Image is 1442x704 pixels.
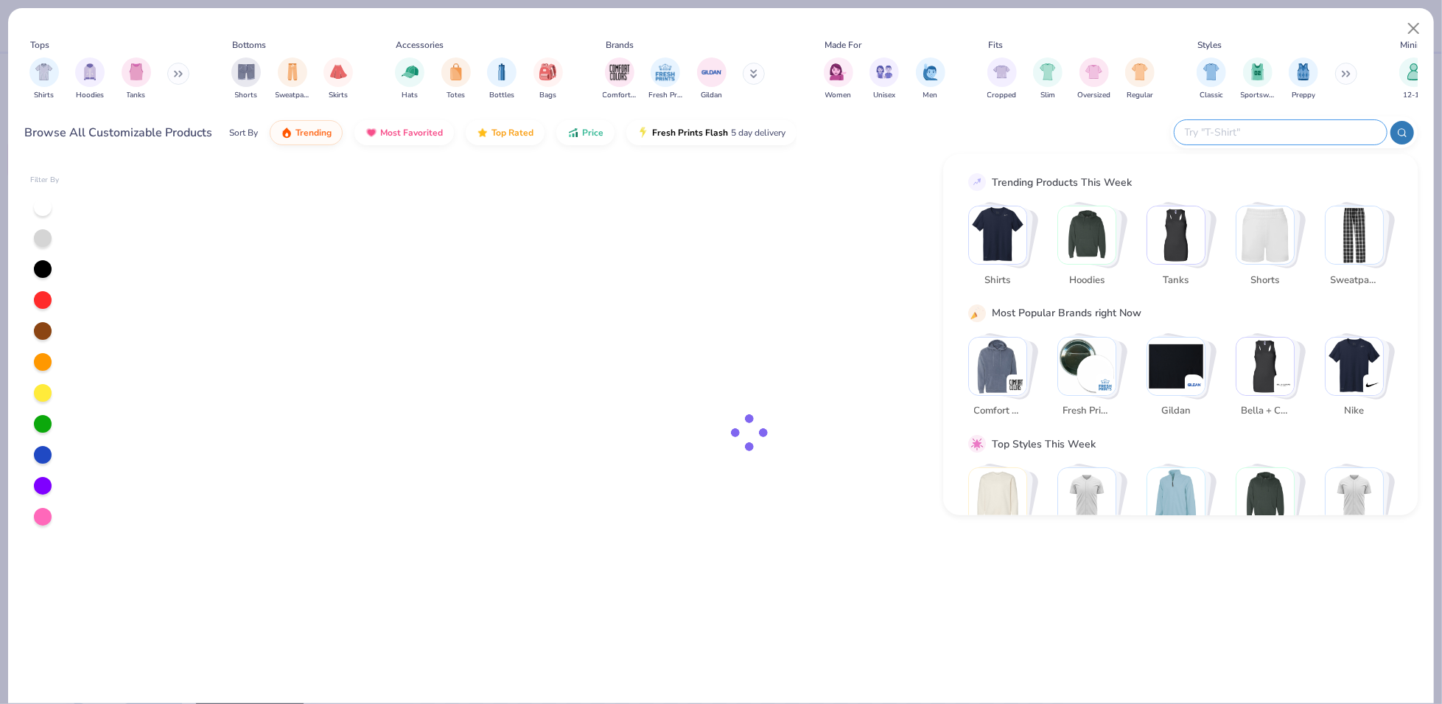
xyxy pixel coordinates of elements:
[441,57,471,101] div: filter for Totes
[1033,57,1063,101] button: filter button
[556,120,615,145] button: Price
[1325,467,1393,555] button: Stack Card Button Athleisure
[974,273,1022,287] span: Shirts
[869,57,899,101] div: filter for Unisex
[1057,467,1125,555] button: Stack Card Button Sportswear
[1236,468,1294,526] img: Cozy
[365,127,377,139] img: most_fav.gif
[1236,336,1303,424] button: Stack Card Button Bella + Canvas
[969,206,1026,264] img: Shirts
[76,90,104,101] span: Hoodies
[1331,404,1379,419] span: Nike
[1399,57,1429,101] div: filter for 12-17
[1399,57,1429,101] button: filter button
[233,38,267,52] div: Bottoms
[276,90,309,101] span: Sweatpants
[323,57,353,101] button: filter button
[330,63,347,80] img: Skirts Image
[1183,124,1376,141] input: Try "T-Shirt"
[441,57,471,101] button: filter button
[830,63,847,80] img: Women Image
[533,57,563,101] button: filter button
[1063,404,1111,419] span: Fresh Prints
[923,90,938,101] span: Men
[1242,404,1289,419] span: Bella + Canvas
[35,63,52,80] img: Shirts Image
[323,57,353,101] div: filter for Skirts
[1085,63,1102,80] img: Oversized Image
[1200,90,1223,101] span: Classic
[539,63,556,80] img: Bags Image
[626,120,797,145] button: Fresh Prints Flash5 day delivery
[873,90,895,101] span: Unisex
[329,90,348,101] span: Skirts
[987,57,1017,101] div: filter for Cropped
[1058,468,1116,526] img: Sportswear
[487,57,517,101] div: filter for Bottles
[1099,377,1113,392] img: Fresh Prints
[609,61,631,83] img: Comfort Colors Image
[1295,63,1312,80] img: Preppy Image
[354,120,454,145] button: Most Favorited
[1197,57,1226,101] button: filter button
[29,57,59,101] div: filter for Shirts
[238,63,255,80] img: Shorts Image
[824,57,853,101] button: filter button
[1147,337,1205,394] img: Gildan
[396,38,444,52] div: Accessories
[1236,337,1294,394] img: Bella + Canvas
[970,175,984,189] img: trend_line.gif
[876,63,893,80] img: Unisex Image
[1040,63,1056,80] img: Slim Image
[969,337,1026,394] img: Comfort Colors
[992,174,1132,189] div: Trending Products This Week
[697,57,727,101] div: filter for Gildan
[284,63,301,80] img: Sweatpants Image
[970,437,984,450] img: pink_star.gif
[987,57,1017,101] button: filter button
[1241,90,1275,101] span: Sportswear
[1406,63,1422,80] img: 12-17 Image
[1241,57,1275,101] div: filter for Sportswear
[1147,467,1214,555] button: Stack Card Button Preppy
[968,336,1036,424] button: Stack Card Button Comfort Colors
[128,63,144,80] img: Tanks Image
[448,63,464,80] img: Totes Image
[122,57,151,101] div: filter for Tanks
[1241,57,1275,101] button: filter button
[731,125,785,142] span: 5 day delivery
[1152,404,1200,419] span: Gildan
[1147,206,1214,293] button: Stack Card Button Tanks
[489,90,514,101] span: Bottles
[1289,57,1318,101] div: filter for Preppy
[606,38,634,52] div: Brands
[1203,63,1220,80] img: Classic Image
[30,38,49,52] div: Tops
[533,57,563,101] div: filter for Bags
[276,57,309,101] button: filter button
[1057,206,1125,293] button: Stack Card Button Hoodies
[122,57,151,101] button: filter button
[402,63,419,80] img: Hats Image
[25,124,213,142] div: Browse All Customizable Products
[1325,206,1393,293] button: Stack Card Button Sweatpants
[1242,273,1289,287] span: Shorts
[1147,336,1214,424] button: Stack Card Button Gildan
[582,127,603,139] span: Price
[127,90,146,101] span: Tanks
[1058,337,1116,394] img: Fresh Prints
[82,63,98,80] img: Hoodies Image
[402,90,418,101] span: Hats
[1197,57,1226,101] div: filter for Classic
[824,57,853,101] div: filter for Women
[30,175,60,186] div: Filter By
[1077,57,1110,101] button: filter button
[1063,273,1111,287] span: Hoodies
[487,57,517,101] button: filter button
[923,63,939,80] img: Men Image
[539,90,556,101] span: Bags
[1326,337,1383,394] img: Nike
[229,126,258,139] div: Sort By
[295,127,332,139] span: Trending
[968,206,1036,293] button: Stack Card Button Shirts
